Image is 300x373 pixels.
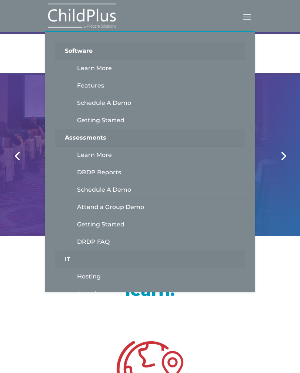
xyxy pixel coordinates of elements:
a: Attend a Group Demo [68,199,244,216]
a: DRDP FAQ [68,233,244,251]
a: Getting Started [68,112,244,129]
a: Schedule A Demo [68,181,244,199]
a: Schedule A Demo [68,95,244,112]
a: Getting Started [68,216,244,233]
a: IT [55,251,244,268]
a: Learn More [68,60,244,77]
a: Learn More [68,147,244,164]
a: Assessments [55,129,244,147]
a: Hosting [68,268,244,285]
a: Features [68,77,244,95]
a: Software [55,42,244,60]
a: DRDP Reports [68,164,244,181]
a: Security [68,285,244,303]
h1: More than one way to learn! [30,265,270,302]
